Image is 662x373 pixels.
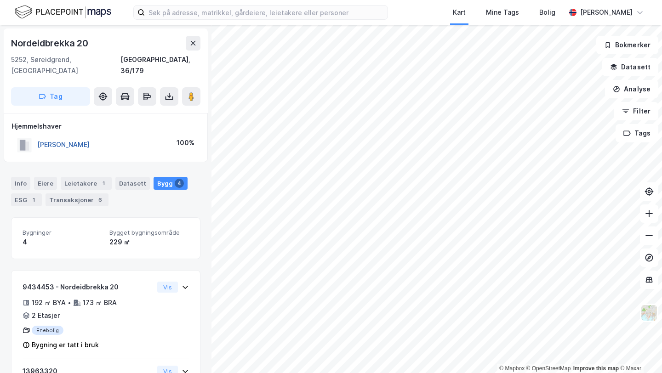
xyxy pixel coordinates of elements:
[573,365,619,372] a: Improve this map
[11,193,42,206] div: ESG
[177,137,194,148] div: 100%
[32,339,99,350] div: Bygning er tatt i bruk
[605,80,658,98] button: Analyse
[11,36,90,51] div: Nordeidbrekka 20
[145,6,388,19] input: Søk på adresse, matrikkel, gårdeiere, leietakere eller personer
[83,297,117,308] div: 173 ㎡ BRA
[614,102,658,120] button: Filter
[68,299,71,306] div: •
[23,229,102,237] span: Bygninger
[61,177,112,190] div: Leietakere
[109,229,189,237] span: Bygget bygningsområde
[120,54,200,76] div: [GEOGRAPHIC_DATA], 36/179
[175,179,184,188] div: 4
[640,304,658,322] img: Z
[616,124,658,142] button: Tags
[486,7,519,18] div: Mine Tags
[29,195,38,204] div: 1
[115,177,150,190] div: Datasett
[11,87,90,106] button: Tag
[109,237,189,248] div: 229 ㎡
[596,36,658,54] button: Bokmerker
[15,4,111,20] img: logo.f888ab2527a4732fd821a326f86c7f29.svg
[23,282,154,293] div: 9434453 - Nordeidbrekka 20
[154,177,188,190] div: Bygg
[34,177,57,190] div: Eiere
[99,179,108,188] div: 1
[616,329,662,373] div: Kontrollprogram for chat
[96,195,105,204] div: 6
[526,365,571,372] a: OpenStreetMap
[453,7,466,18] div: Kart
[499,365,525,372] a: Mapbox
[602,58,658,76] button: Datasett
[11,121,200,132] div: Hjemmelshaver
[539,7,555,18] div: Bolig
[32,310,60,321] div: 2 Etasjer
[32,297,66,308] div: 192 ㎡ BYA
[157,282,178,293] button: Vis
[11,177,30,190] div: Info
[11,54,120,76] div: 5252, Søreidgrend, [GEOGRAPHIC_DATA]
[46,193,108,206] div: Transaksjoner
[616,329,662,373] iframe: Chat Widget
[23,237,102,248] div: 4
[580,7,633,18] div: [PERSON_NAME]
